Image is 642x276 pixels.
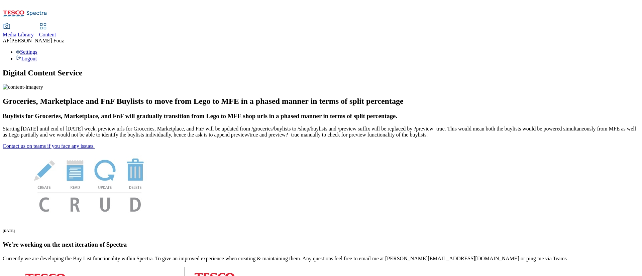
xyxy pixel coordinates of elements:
[3,84,43,90] img: content-imagery
[16,49,37,55] a: Settings
[3,143,95,149] a: Contact us on teams if you face any issues.
[3,97,639,106] h2: Groceries, Marketplace and FnF Buylists to move from Lego to MFE in a phased manner in terms of s...
[3,32,34,37] span: Media Library
[3,112,639,120] h3: Buylists for Groceries, Marketplace, and FnF will gradually transition from Lego to MFE shop urls...
[9,38,64,43] span: [PERSON_NAME] Fouz
[3,241,639,248] h3: We're working on the next iteration of Spectra
[3,229,639,233] h6: [DATE]
[3,24,34,38] a: Media Library
[39,32,56,37] span: Content
[3,68,639,77] h1: Digital Content Service
[16,56,37,61] a: Logout
[3,38,9,43] span: AF
[3,126,639,138] p: Starting [DATE] until end of [DATE] week, preview urls for Groceries, Marketplace, and FnF will b...
[39,24,56,38] a: Content
[3,256,639,262] p: Currently we are developing the Buy List functionality within Spectra. To give an improved experi...
[3,149,177,219] img: News Image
